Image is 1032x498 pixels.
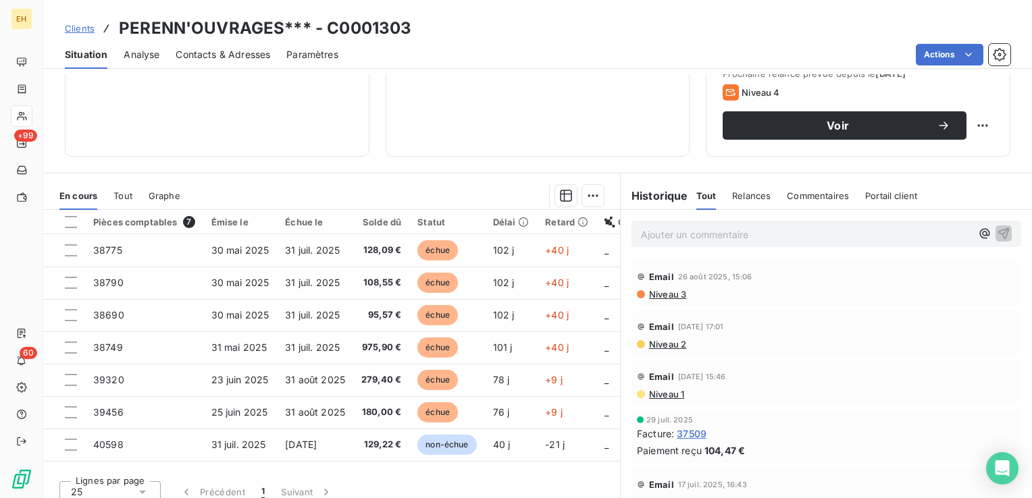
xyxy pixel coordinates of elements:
[604,217,667,227] div: Chorus Pro
[11,8,32,30] div: EH
[739,120,937,131] span: Voir
[285,439,317,450] span: [DATE]
[649,479,674,490] span: Email
[678,323,724,331] span: [DATE] 17:01
[361,308,401,322] span: 95,57 €
[704,443,745,458] span: 104,47 €
[417,370,458,390] span: échue
[649,271,674,282] span: Email
[545,217,588,227] div: Retard
[417,337,458,358] span: échue
[545,341,569,353] span: +40 j
[545,406,563,418] span: +9 j
[742,87,779,98] span: Niveau 4
[637,443,702,458] span: Paiement reçu
[20,347,37,359] span: 60
[417,305,458,325] span: échue
[545,374,563,385] span: +9 j
[361,276,401,289] span: 108,55 €
[211,406,268,418] span: 25 juin 2025
[65,48,107,61] span: Situation
[493,217,530,227] div: Délai
[93,439,124,450] span: 40598
[417,240,458,260] span: échue
[119,16,411,40] h3: PERENN'OUVRAGES*** - C0001303
[285,217,345,227] div: Échue le
[493,374,510,385] span: 78 j
[93,341,123,353] span: 38749
[113,190,132,201] span: Tout
[678,372,726,381] span: [DATE] 15:46
[545,277,569,288] span: +40 j
[211,374,269,385] span: 23 juin 2025
[149,190,180,201] span: Graphe
[649,321,674,332] span: Email
[361,438,401,451] span: 129,22 €
[211,244,269,256] span: 30 mai 2025
[678,273,752,281] span: 26 août 2025, 15:06
[986,452,1018,485] div: Open Intercom Messenger
[493,439,511,450] span: 40 j
[285,374,345,385] span: 31 août 2025
[14,130,37,142] span: +99
[677,426,706,441] span: 37509
[493,309,515,321] span: 102 j
[93,216,195,228] div: Pièces comptables
[493,277,515,288] span: 102 j
[417,273,458,293] span: échue
[285,277,340,288] span: 31 juil. 2025
[865,190,917,201] span: Portail client
[604,341,609,353] span: _
[696,190,717,201] span: Tout
[211,439,266,450] span: 31 juil. 2025
[211,217,269,227] div: Émise le
[417,402,458,422] span: échue
[211,341,267,353] span: 31 mai 2025
[493,341,513,353] span: 101 j
[723,111,966,140] button: Voir
[646,416,693,424] span: 29 juil. 2025
[93,277,124,288] span: 38790
[93,244,122,256] span: 38775
[678,480,747,489] span: 17 juil. 2025, 16:43
[417,217,476,227] div: Statut
[65,23,95,34] span: Clients
[361,341,401,354] span: 975,90 €
[93,374,124,385] span: 39320
[361,406,401,419] span: 180,00 €
[361,217,401,227] div: Solde dû
[604,309,609,321] span: _
[285,244,340,256] span: 31 juil. 2025
[787,190,849,201] span: Commentaires
[285,406,345,418] span: 31 août 2025
[124,48,159,61] span: Analyse
[11,468,32,490] img: Logo LeanPay
[604,244,609,256] span: _
[649,371,674,382] span: Email
[648,339,686,350] span: Niveau 2
[545,439,565,450] span: -21 j
[286,48,338,61] span: Paramètres
[648,389,684,399] span: Niveau 1
[493,406,510,418] span: 76 j
[59,190,97,201] span: En cours
[211,277,269,288] span: 30 mai 2025
[285,309,340,321] span: 31 juil. 2025
[648,289,686,300] span: Niveau 3
[604,374,609,385] span: _
[604,439,609,450] span: _
[211,309,269,321] span: 30 mai 2025
[176,48,270,61] span: Contacts & Adresses
[93,309,124,321] span: 38690
[604,277,609,288] span: _
[361,373,401,387] span: 279,40 €
[732,190,771,201] span: Relances
[417,435,476,455] span: non-échue
[545,244,569,256] span: +40 j
[93,406,124,418] span: 39456
[637,426,674,441] span: Facture :
[183,216,195,228] span: 7
[916,44,983,65] button: Actions
[65,22,95,35] a: Clients
[621,188,688,204] h6: Historique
